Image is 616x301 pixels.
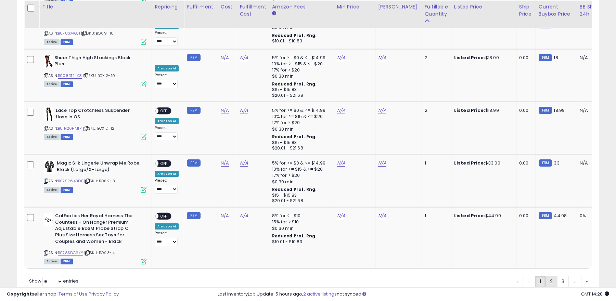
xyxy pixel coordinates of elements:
div: $20.01 - $21.68 [272,198,329,204]
a: 3 [557,276,569,287]
div: $10.01 - $10.83 [272,239,329,245]
div: $20.01 - $21.68 [272,145,329,151]
div: 5% for >= $0 & <= $14.99 [272,55,329,61]
div: Title [42,3,149,11]
a: N/A [240,212,248,219]
b: Sheer Thigh High Stockings Black Plus [54,55,138,69]
span: 2025-08-13 14:28 GMT [581,291,609,297]
div: Current Buybox Price [539,3,574,18]
div: $18.00 [454,55,511,61]
span: | SKU: BOX 9- 10 [81,30,114,36]
div: $33.00 [454,160,511,166]
div: Amazon AI [155,223,179,230]
div: $0.30 min [272,25,329,31]
div: ASIN: [44,55,146,87]
span: FBM [61,134,73,140]
div: ASIN: [44,160,146,192]
div: Listed Price [454,3,513,11]
div: $15 - $15.83 [272,140,329,146]
div: Preset: [155,231,179,246]
span: FBM [61,81,73,87]
div: seller snap | | [7,291,119,298]
div: N/A [580,55,602,61]
img: 41WFD68Pi5L._SL40_.jpg [44,55,53,68]
div: 17% for > $20 [272,120,329,126]
a: Privacy Policy [89,291,119,297]
div: Amazon Fees [272,3,331,11]
div: 1 [425,160,446,166]
div: $0.30 min [272,225,329,232]
b: Listed Price: [454,160,485,166]
a: B01N26HMIP [58,126,81,131]
a: 1 [535,276,546,287]
small: Amazon Fees. [272,11,276,17]
small: FBM [539,212,552,219]
small: FBM [539,159,552,167]
small: FBM [539,107,552,114]
div: 2 [425,107,446,114]
span: All listings currently available for purchase on Amazon [44,187,60,193]
div: ASIN: [44,107,146,139]
span: OFF [158,213,169,219]
b: Listed Price: [454,212,485,219]
span: » [586,278,588,285]
small: FBM [187,54,200,61]
a: 2 active listings [303,291,337,297]
span: All listings currently available for purchase on Amazon [44,39,60,45]
div: ASIN: [44,213,146,263]
div: Ship Price [519,3,533,18]
b: Reduced Prof. Rng. [272,186,317,192]
span: › [574,278,576,285]
div: N/A [580,160,602,166]
div: N/A [580,107,602,114]
small: FBM [539,54,552,61]
b: Reduced Prof. Rng. [272,32,317,38]
a: B07SRW43DF [58,178,83,184]
a: N/A [378,160,386,167]
small: FBM [187,212,200,219]
div: Last InventoryLab Update: 5 hours ago, not synced. [218,291,609,298]
span: 18 [554,54,558,61]
div: Preset: [155,126,179,141]
span: | SKU: BOX 3- 4 [84,250,115,256]
div: 0.00 [519,55,530,61]
b: Listed Price: [454,107,485,114]
img: 31RaHAVxorL._SL40_.jpg [44,107,54,121]
a: N/A [240,107,248,114]
div: $15 - $15.83 [272,87,329,93]
a: B008BT24X8 [58,73,82,79]
span: 44.98 [554,212,567,219]
div: Amazon AI [155,65,179,71]
small: FBM [187,107,200,114]
a: N/A [240,160,248,167]
div: Amazon AI [155,171,179,177]
span: | SKU: BOX 2- 3 [84,178,115,184]
a: N/A [221,107,229,114]
div: Preset: [155,73,179,88]
a: B078SX4GJ1 [58,30,80,36]
a: N/A [337,54,345,61]
span: FBM [61,259,73,264]
span: OFF [158,108,169,114]
span: All listings currently available for purchase on Amazon [44,259,60,264]
a: 2 [546,276,557,287]
img: 31dkJZVOm3L._SL40_.jpg [44,213,53,226]
a: N/A [221,54,229,61]
a: N/A [240,54,248,61]
span: 33 [554,160,559,166]
div: Fulfillable Quantity [425,3,448,18]
div: 17% for > $20 [272,67,329,73]
span: Show: entries [29,278,78,284]
div: Preset: [155,178,179,194]
div: 2 [425,55,446,61]
div: $15 - $15.83 [272,193,329,198]
div: Fulfillment Cost [240,3,266,18]
div: 10% for >= $15 & <= $20 [272,166,329,172]
b: Listed Price: [454,54,485,61]
div: $44.99 [454,213,511,219]
a: N/A [378,54,386,61]
div: [PERSON_NAME] [378,3,419,11]
div: 10% for >= $15 & <= $20 [272,114,329,120]
div: 15% for > $10 [272,219,329,225]
div: 0.00 [519,160,530,166]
